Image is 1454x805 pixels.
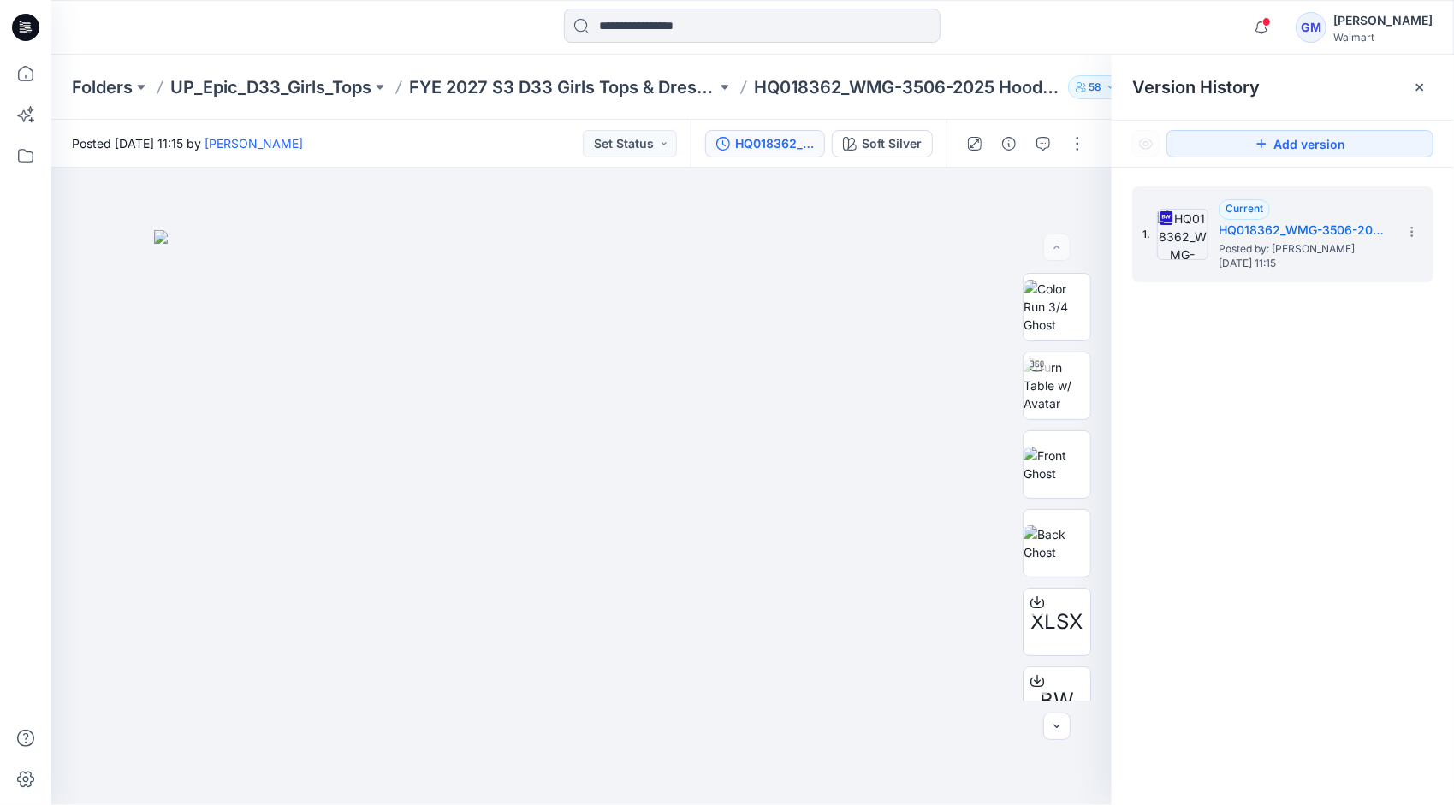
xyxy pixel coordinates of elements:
button: Add version [1166,130,1433,157]
div: GM [1296,12,1326,43]
button: 58 [1068,75,1124,99]
button: Soft Silver [832,130,933,157]
button: Details [995,130,1023,157]
a: [PERSON_NAME] [205,136,303,151]
div: Walmart [1333,31,1433,44]
img: Color Run 3/4 Ghost [1024,280,1090,334]
span: XLSX [1031,607,1083,637]
img: Back Ghost [1024,525,1090,561]
span: BW [1040,685,1074,716]
span: Posted [DATE] 11:15 by [72,134,303,152]
img: Front Ghost [1024,447,1090,482]
button: Close [1413,80,1427,94]
a: FYE 2027 S3 D33 Girls Tops & Dresses Epic Design [409,75,716,99]
a: Folders [72,75,133,99]
span: 1. [1142,227,1150,242]
button: HQ018362_WMG-3506-2025 Hooded Flannel Shirt_Full Colorway [705,130,825,157]
p: HQ018362_WMG-3506-2025 Hooded Flannel Shirt [754,75,1061,99]
span: Current [1226,202,1263,215]
div: [PERSON_NAME] [1333,10,1433,31]
span: Posted by: Gayan Mahawithanalage [1219,240,1390,257]
div: Soft Silver [862,134,922,153]
div: HQ018362_WMG-3506-2025 Hooded Flannel Shirt_Full Colorway [735,134,814,153]
span: [DATE] 11:15 [1219,257,1390,269]
p: 58 [1089,78,1102,97]
a: UP_Epic_D33_Girls_Tops [170,75,371,99]
img: HQ018362_WMG-3506-2025 Hooded Flannel Shirt_Full Colorway [1157,209,1208,260]
span: Version History [1132,77,1260,98]
img: Turn Table w/ Avatar [1024,358,1090,412]
button: Show Hidden Versions [1132,130,1160,157]
h5: HQ018362_WMG-3506-2025 Hooded Flannel Shirt_Full Colorway [1219,220,1390,240]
